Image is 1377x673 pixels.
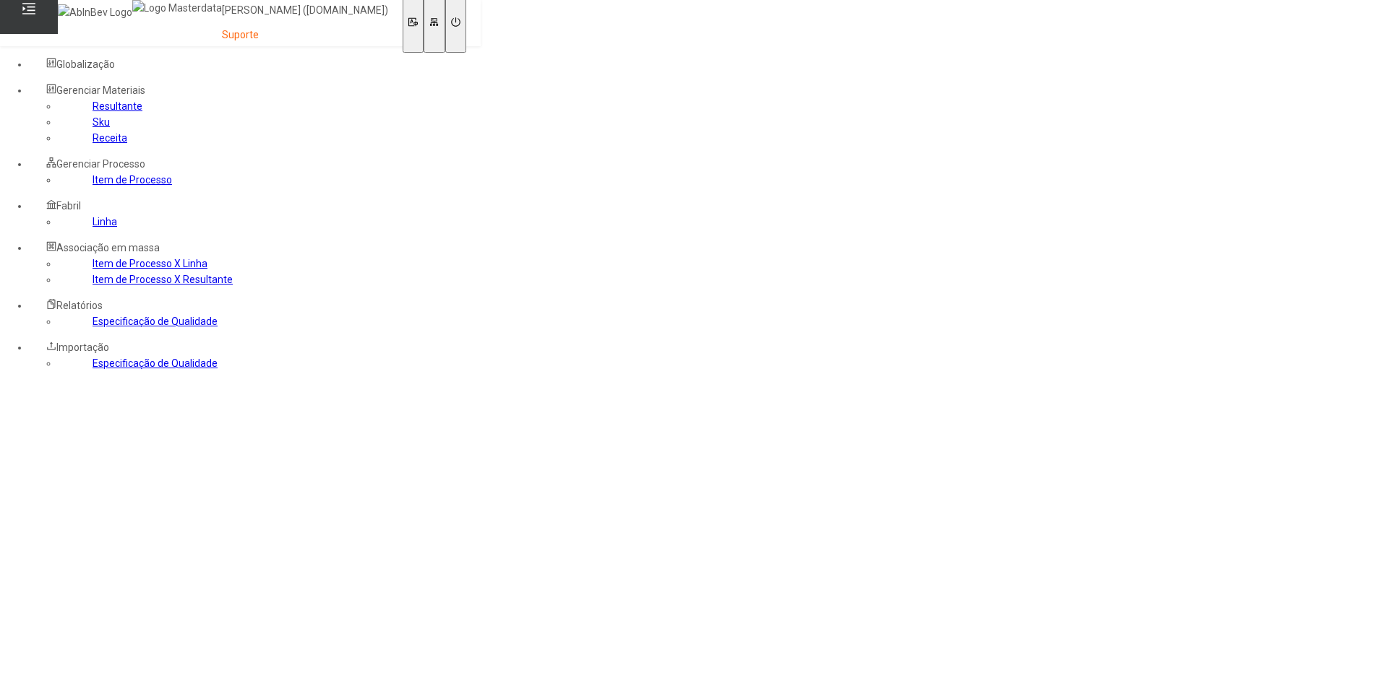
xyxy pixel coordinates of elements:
a: Linha [93,216,117,227]
span: Importação [56,342,109,353]
span: Globalização [56,58,115,70]
a: Especificação de Qualidade [93,357,218,369]
p: [PERSON_NAME] ([DOMAIN_NAME]) [222,4,388,18]
span: Gerenciar Materiais [56,84,145,96]
p: Suporte [222,28,388,43]
a: Sku [93,116,110,128]
img: AbInBev Logo [58,4,132,20]
a: Item de Processo X Linha [93,258,207,269]
a: Receita [93,132,127,144]
span: Gerenciar Processo [56,158,145,170]
a: Resultante [93,100,142,112]
a: Item de Processo [93,174,172,186]
span: Associação em massa [56,242,160,253]
span: Fabril [56,200,81,212]
a: Item de Processo X Resultante [93,274,233,285]
span: Relatórios [56,300,103,311]
a: Especificação de Qualidade [93,316,218,327]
